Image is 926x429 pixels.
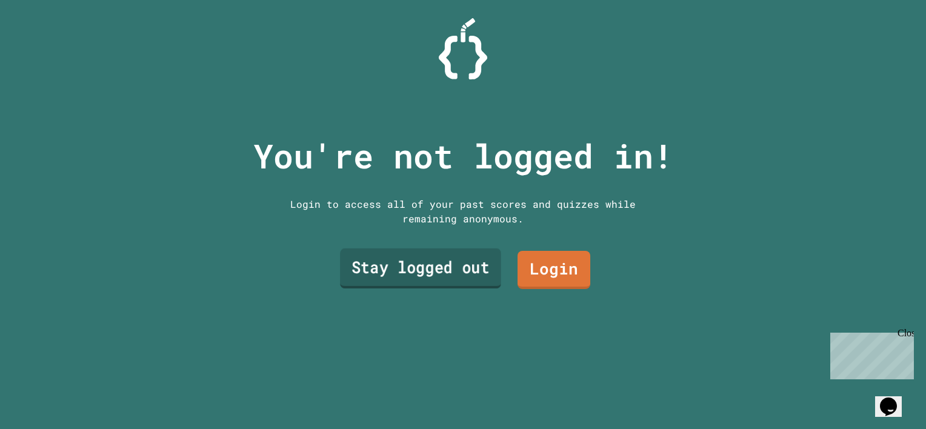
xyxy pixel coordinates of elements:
[439,18,487,79] img: Logo.svg
[340,248,501,288] a: Stay logged out
[825,328,914,379] iframe: chat widget
[253,131,673,181] p: You're not logged in!
[518,251,590,289] a: Login
[281,197,645,226] div: Login to access all of your past scores and quizzes while remaining anonymous.
[5,5,84,77] div: Chat with us now!Close
[875,381,914,417] iframe: chat widget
